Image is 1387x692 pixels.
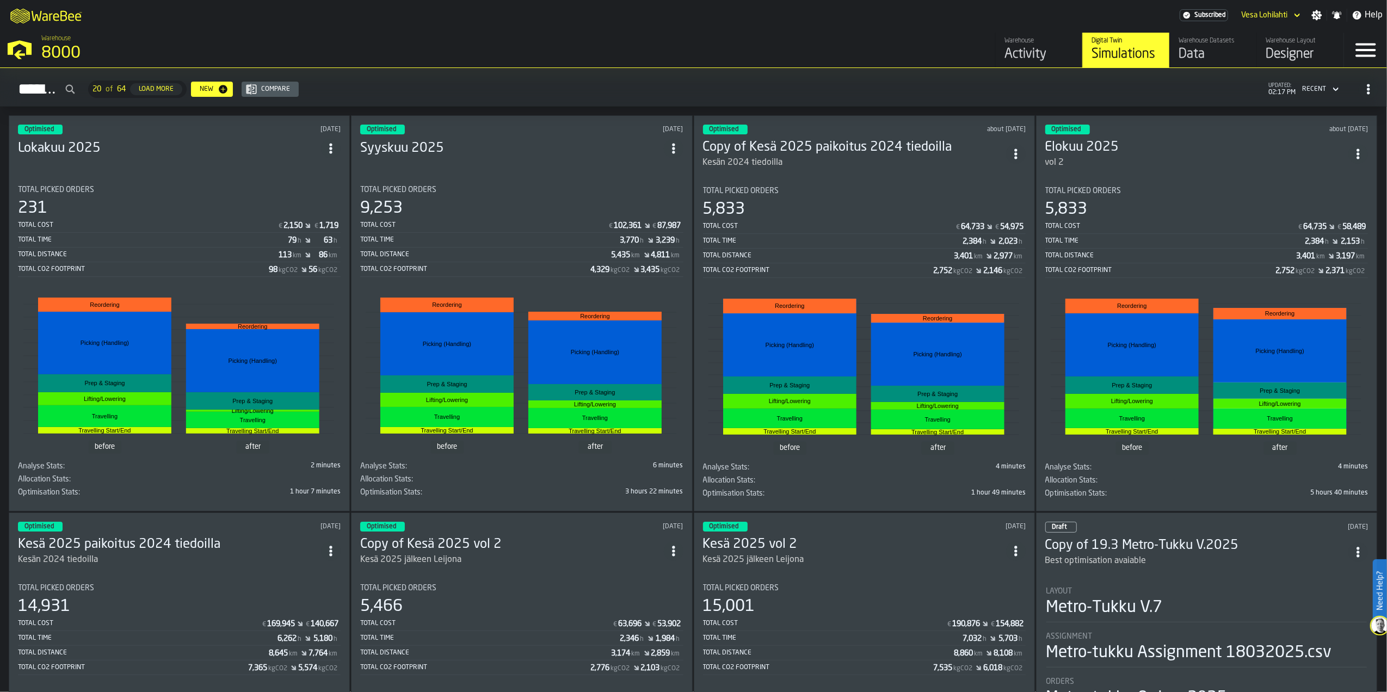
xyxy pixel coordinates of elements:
[710,523,739,530] span: Optimised
[311,620,338,628] div: Stat Value
[1045,476,1205,485] div: Title
[1003,268,1022,275] span: kgCO2
[1046,632,1367,641] div: Title
[18,488,341,501] div: stat-Optimisation Stats:
[1296,252,1315,261] div: Stat Value
[614,221,642,230] div: Stat Value
[974,253,983,261] span: km
[703,584,1026,675] div: stat-Total Picked Orders
[866,463,1026,471] div: 4 minutes
[360,462,407,471] span: Analyse Stats:
[1052,524,1068,530] span: Draft
[18,177,341,501] section: card-SimulationDashboardCard-optimised
[703,156,1006,169] div: Kesän 2024 tiedoilla
[24,523,54,530] span: Optimised
[18,462,177,471] div: Title
[1346,268,1365,275] span: kgCO2
[18,522,63,532] div: status-3 2
[262,621,266,628] span: €
[360,462,683,475] div: stat-Analyse Stats:
[703,267,933,274] div: Total CO2 Footprint
[703,584,1026,592] div: Title
[298,237,301,245] span: h
[1045,139,1348,156] div: Elokuu 2025
[360,584,436,592] span: Total Picked Orders
[318,267,337,274] span: kgCO2
[703,187,1026,278] div: stat-Total Picked Orders
[360,462,520,471] div: Title
[887,126,1026,133] div: Updated: 9/4/2025, 10:08:09 AM Created: 8/27/2025, 3:45:51 PM
[609,223,613,230] span: €
[703,476,862,485] div: Title
[1347,9,1387,22] label: button-toggle-Help
[18,584,341,675] div: stat-Total Picked Orders
[1045,522,1077,533] div: status-0 2
[1082,33,1169,67] a: link-to-/wh/i/b2e041e4-2753-4086-a82a-958e8abdd2c7/simulations
[1122,444,1142,452] text: before
[1000,223,1024,231] div: Stat Value
[18,553,98,566] div: Kesän 2024 tiedoilla
[994,252,1013,261] div: Stat Value
[360,186,683,194] div: Title
[18,488,80,497] span: Optimisation Stats:
[703,463,862,472] div: Title
[360,186,683,277] div: stat-Total Picked Orders
[703,489,1026,502] div: stat-Optimisation Stats:
[360,221,608,229] div: Total Cost
[283,221,303,230] div: Stat Value
[1179,37,1248,45] div: Warehouse Datasets
[360,475,520,484] div: Title
[18,462,341,475] div: stat-Analyse Stats:
[703,489,1026,502] span: 279,150
[1004,46,1074,63] div: Activity
[95,443,115,451] text: before
[18,536,321,553] h3: Kesä 2025 paikoitus 2024 tiedoilla
[360,488,683,501] div: stat-Optimisation Stats:
[1180,9,1228,21] a: link-to-/wh/i/b2e041e4-2753-4086-a82a-958e8abdd2c7/settings/billing
[703,156,783,169] div: Kesän 2024 tiedoilla
[1344,33,1387,67] label: button-toggle-Menu
[315,223,318,230] span: €
[267,620,295,628] div: Stat Value
[703,489,862,498] div: Title
[360,140,663,157] h3: Syyskuu 2025
[437,443,458,451] text: before
[1342,223,1366,231] div: Stat Value
[656,236,675,245] div: Stat Value
[1045,178,1368,502] section: card-SimulationDashboardCard-optimised
[963,237,982,246] div: Stat Value
[360,488,683,501] span: 279,150
[947,621,951,628] span: €
[18,584,341,592] div: Title
[640,237,644,245] span: h
[703,620,946,627] div: Total Cost
[703,200,745,219] div: 5,833
[18,620,261,627] div: Total Cost
[703,178,1026,502] section: card-SimulationDashboardCard-optimised
[18,221,278,229] div: Total Cost
[998,237,1018,246] div: Stat Value
[1045,537,1348,554] h3: Copy of 19.3 Metro-Tukku V.2025
[18,553,321,566] div: Kesän 2024 tiedoilla
[18,475,177,484] div: Title
[1194,11,1225,19] span: Subscribed
[18,186,94,194] span: Total Picked Orders
[1045,125,1090,134] div: status-3 2
[1046,587,1367,596] div: Title
[1046,587,1367,622] div: stat-Layout
[1045,463,1205,472] div: Title
[703,476,1026,489] div: stat-Allocation Stats:
[1046,598,1163,617] div: Metro-Tukku V.7
[1045,554,1348,567] div: Best optimisation avaiable
[703,139,1006,156] div: Copy of Kesä 2025 paikoitus 2024 tiedoilla
[191,82,233,97] button: button-New
[632,252,640,259] span: km
[18,140,321,157] h3: Lokakuu 2025
[1052,126,1081,133] span: Optimised
[694,115,1035,511] div: ItemListCard-DashboardItemContainer
[360,553,663,566] div: Kesä 2025 jälkeen Leijona
[1046,587,1072,596] span: Layout
[991,621,995,628] span: €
